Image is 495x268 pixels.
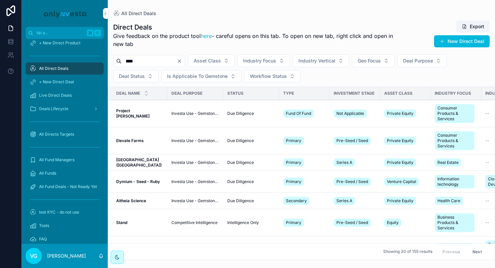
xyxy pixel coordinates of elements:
span: Consumer Products & Services [437,105,472,122]
a: Due Diligence [227,160,275,165]
span: Competitive Intelligence [171,220,218,225]
span: All Direct Deals [121,10,156,17]
span: -- [485,220,489,225]
button: Select Button [244,70,301,83]
a: here [201,33,212,39]
span: -- [485,160,489,165]
a: Fund Of Fund [283,108,326,119]
a: Private Equity [384,108,427,119]
span: Deal Purpose [171,91,202,96]
a: test KYC - do not use [26,206,104,218]
span: Equity [387,220,399,225]
a: Investa Use - Gemstone Only [171,179,219,184]
span: -- [485,138,489,143]
span: Asset Class [384,91,412,96]
a: Information technology [435,174,477,190]
span: -- [485,111,489,116]
span: Private Equity [387,160,414,165]
a: All Funds [26,167,104,179]
a: All Direct Deals [113,10,156,17]
span: Investa Use - Gemstone Only [171,198,219,204]
span: VG [30,252,37,260]
span: Workflow Status [250,73,287,80]
a: Primary [283,157,326,168]
span: FAQ [39,236,47,242]
a: Series A [334,195,376,206]
span: Due Diligence [227,198,254,204]
a: All Direct Deals [26,62,104,75]
a: Investa Use - Gemstone Only [171,160,219,165]
span: Geo Focus [358,57,381,64]
span: Due Diligence [227,160,254,165]
span: Live Direct Deals [39,93,72,98]
a: Project [PERSON_NAME] [116,108,163,119]
a: Competitive Intelligence [171,220,219,225]
span: Pre-Seed / Seed [336,179,368,184]
span: Status [227,91,243,96]
strong: [GEOGRAPHIC_DATA] ([GEOGRAPHIC_DATA]) [116,157,162,168]
a: Equity [384,217,427,228]
a: Pre-Seed / Seed [334,217,376,228]
span: Industry Vertical [298,57,335,64]
span: Real Estate [437,160,459,165]
a: Due Diligence [227,138,275,143]
span: Fund Of Fund [286,111,311,116]
a: Tools [26,220,104,232]
span: + New Direct Deal [39,79,74,85]
a: Elevate Farms [116,138,163,143]
a: Health Care [435,195,477,206]
a: Business Products & Services [435,212,477,233]
a: Secondary [283,195,326,206]
a: Pre-Seed / Seed [334,176,376,187]
a: Investa Use - Gemstone Only [171,111,219,116]
strong: Elevate Farms [116,138,144,143]
a: Private Equity [384,195,427,206]
img: Logo dell'app [42,8,87,19]
button: Next [468,247,487,257]
strong: Altheia Science [116,198,146,203]
strong: Stand [116,220,127,225]
a: Real Estate [435,157,477,168]
a: Due Diligence [227,179,275,184]
a: All Directs Targets [26,128,104,140]
a: Series A [334,157,376,168]
a: + New Direct Deal [26,76,104,88]
span: Private Equity [387,198,414,204]
a: Intelligence Only [227,220,275,225]
span: Private Equity [387,138,414,143]
button: Vai a...K [26,27,104,39]
span: Not Applicable [336,111,364,116]
a: Not Applicable [334,108,376,119]
span: Deal Name [116,91,140,96]
a: Consumer Products & Services [435,130,477,151]
button: Select Button [237,54,290,67]
span: Due Diligence [227,111,254,116]
span: Deal Status [119,73,145,80]
span: Industry Focus [243,57,276,64]
a: All Fund Deals - Not Ready Yet [26,181,104,193]
span: Business Products & Services [437,215,472,231]
span: Investa Use - Gemstone Only [171,138,219,143]
span: Tools [39,223,49,228]
font: Vai a... [36,30,48,35]
span: Primary [286,179,301,184]
font: K [96,30,99,35]
span: All Fund Managers [39,157,74,163]
span: All Fund Deals - Not Ready Yet [39,184,97,189]
a: Stand [116,220,163,225]
a: Live Direct Deals [26,89,104,101]
span: Consumer Products & Services [437,133,472,149]
span: Give feedback on the product tool - careful opens on this tab. To open on new tab, right click an... [113,32,398,48]
div: contenuto scorrevole [22,39,108,244]
a: Altheia Science [116,198,163,204]
span: Secondary [286,198,307,204]
a: Pre-Seed / Seed [334,135,376,146]
span: Showing 30 of 155 results [383,249,432,255]
span: Series A [336,198,352,204]
span: Information technology [437,176,472,187]
span: Type [283,91,294,96]
span: Asset Class [194,57,221,64]
button: Select Button [293,54,349,67]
